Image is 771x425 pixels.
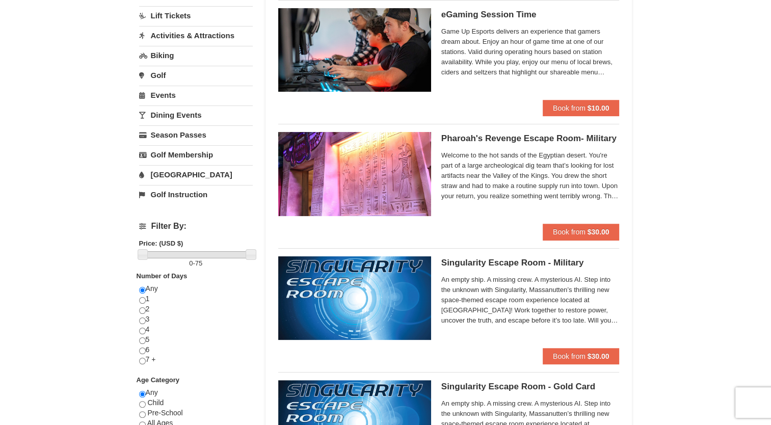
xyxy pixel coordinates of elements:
[588,104,609,112] strong: $10.00
[139,145,253,164] a: Golf Membership
[543,224,620,240] button: Book from $30.00
[543,348,620,364] button: Book from $30.00
[189,259,193,267] span: 0
[543,100,620,116] button: Book from $10.00
[278,132,431,216] img: 6619913-410-20a124c9.jpg
[588,352,609,360] strong: $30.00
[139,46,253,65] a: Biking
[139,165,253,184] a: [GEOGRAPHIC_DATA]
[441,26,620,77] span: Game Up Esports delivers an experience that gamers dream about. Enjoy an hour of game time at one...
[441,134,620,144] h5: Pharoah's Revenge Escape Room- Military
[139,222,253,231] h4: Filter By:
[139,125,253,144] a: Season Passes
[553,104,586,112] span: Book from
[139,258,253,269] label: -
[441,275,620,326] span: An empty ship. A missing crew. A mysterious AI. Step into the unknown with Singularity, Massanutt...
[441,150,620,201] span: Welcome to the hot sands of the Egyptian desert. You're part of a large archeological dig team th...
[278,256,431,340] img: 6619913-520-2f5f5301.jpg
[553,352,586,360] span: Book from
[195,259,202,267] span: 75
[139,284,253,375] div: Any 1 2 3 4 5 6 7 +
[278,8,431,92] img: 19664770-34-0b975b5b.jpg
[139,6,253,25] a: Lift Tickets
[441,258,620,268] h5: Singularity Escape Room - Military
[139,66,253,85] a: Golf
[147,399,164,407] span: Child
[553,228,586,236] span: Book from
[139,240,183,247] strong: Price: (USD $)
[139,105,253,124] a: Dining Events
[137,376,180,384] strong: Age Category
[137,272,188,280] strong: Number of Days
[441,382,620,392] h5: Singularity Escape Room - Gold Card
[139,86,253,104] a: Events
[139,26,253,45] a: Activities & Attractions
[147,409,182,417] span: Pre-School
[588,228,609,236] strong: $30.00
[139,185,253,204] a: Golf Instruction
[441,10,620,20] h5: eGaming Session Time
